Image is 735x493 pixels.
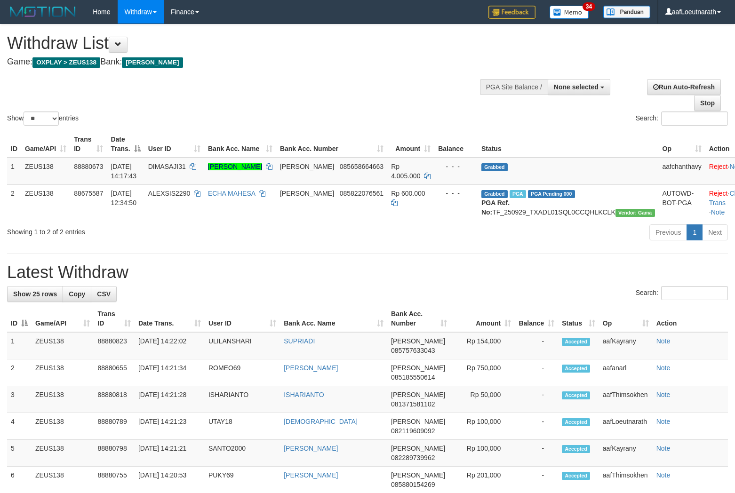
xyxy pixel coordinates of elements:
[144,131,204,158] th: User ID: activate to sort column ascending
[391,337,445,345] span: [PERSON_NAME]
[7,263,728,282] h1: Latest Withdraw
[548,79,610,95] button: None selected
[340,163,383,170] span: Copy 085658664663 to clipboard
[562,445,590,453] span: Accepted
[480,79,548,95] div: PGA Site Balance /
[615,209,655,217] span: Vendor URL: https://trx31.1velocity.biz
[550,6,589,19] img: Button%20Memo.svg
[478,184,659,221] td: TF_250929_TXADL01SQL0CCQHLKCLK
[122,57,183,68] span: [PERSON_NAME]
[205,440,280,467] td: SANTO2000
[451,440,515,467] td: Rp 100,000
[647,79,721,95] a: Run Auto-Refresh
[451,386,515,413] td: Rp 50,000
[558,305,599,332] th: Status: activate to sort column ascending
[7,57,480,67] h4: Game: Bank:
[148,190,191,197] span: ALEXSIS2290
[515,332,558,359] td: -
[94,359,135,386] td: 88880655
[135,332,205,359] td: [DATE] 14:22:02
[515,305,558,332] th: Balance: activate to sort column ascending
[7,359,32,386] td: 2
[7,5,79,19] img: MOTION_logo.png
[391,427,435,435] span: Copy 082119609092 to clipboard
[24,111,59,126] select: Showentries
[481,199,510,216] b: PGA Ref. No:
[205,359,280,386] td: ROMEO69
[21,184,70,221] td: ZEUS138
[74,190,103,197] span: 88675587
[135,440,205,467] td: [DATE] 14:21:21
[391,454,435,461] span: Copy 082289739962 to clipboard
[636,111,728,126] label: Search:
[694,95,721,111] a: Stop
[94,440,135,467] td: 88880798
[111,163,136,180] span: [DATE] 14:17:43
[284,337,315,345] a: SUPRIADI
[438,162,474,171] div: - - -
[391,163,420,180] span: Rp 4.005.000
[562,338,590,346] span: Accepted
[205,305,280,332] th: User ID: activate to sort column ascending
[32,413,94,440] td: ZEUS138
[391,418,445,425] span: [PERSON_NAME]
[659,184,705,221] td: AUTOWD-BOT-PGA
[656,445,671,452] a: Note
[659,131,705,158] th: Op: activate to sort column ascending
[32,359,94,386] td: ZEUS138
[7,440,32,467] td: 5
[481,163,508,171] span: Grabbed
[391,374,435,381] span: Copy 085185550614 to clipboard
[148,163,186,170] span: DIMASAJI31
[528,190,575,198] span: PGA Pending
[7,332,32,359] td: 1
[205,386,280,413] td: ISHARIANTO
[208,190,255,197] a: ECHA MAHESA
[7,158,21,185] td: 1
[135,359,205,386] td: [DATE] 14:21:34
[7,413,32,440] td: 4
[94,413,135,440] td: 88880789
[280,163,334,170] span: [PERSON_NAME]
[107,131,144,158] th: Date Trans.: activate to sort column descending
[94,332,135,359] td: 88880823
[276,131,387,158] th: Bank Acc. Number: activate to sort column ascending
[284,391,324,398] a: ISHARIANTO
[656,364,671,372] a: Note
[21,131,70,158] th: Game/API: activate to sort column ascending
[391,445,445,452] span: [PERSON_NAME]
[94,305,135,332] th: Trans ID: activate to sort column ascending
[91,286,117,302] a: CSV
[599,359,653,386] td: aafanarl
[510,190,526,198] span: Marked by aafpengsreynich
[284,445,338,452] a: [PERSON_NAME]
[21,158,70,185] td: ZEUS138
[205,332,280,359] td: ULILANSHARI
[391,481,435,488] span: Copy 085880154269 to clipboard
[280,305,387,332] th: Bank Acc. Name: activate to sort column ascending
[7,286,63,302] a: Show 25 rows
[451,413,515,440] td: Rp 100,000
[284,471,338,479] a: [PERSON_NAME]
[284,364,338,372] a: [PERSON_NAME]
[653,305,728,332] th: Action
[711,208,725,216] a: Note
[656,337,671,345] a: Note
[387,131,434,158] th: Amount: activate to sort column ascending
[63,286,91,302] a: Copy
[135,413,205,440] td: [DATE] 14:21:23
[562,365,590,373] span: Accepted
[599,440,653,467] td: aafKayrany
[135,386,205,413] td: [DATE] 14:21:28
[515,440,558,467] td: -
[434,131,478,158] th: Balance
[661,111,728,126] input: Search:
[70,131,107,158] th: Trans ID: activate to sort column ascending
[280,190,334,197] span: [PERSON_NAME]
[649,224,687,240] a: Previous
[478,131,659,158] th: Status
[656,391,671,398] a: Note
[94,386,135,413] td: 88880818
[562,472,590,480] span: Accepted
[32,57,100,68] span: OXPLAY > ZEUS138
